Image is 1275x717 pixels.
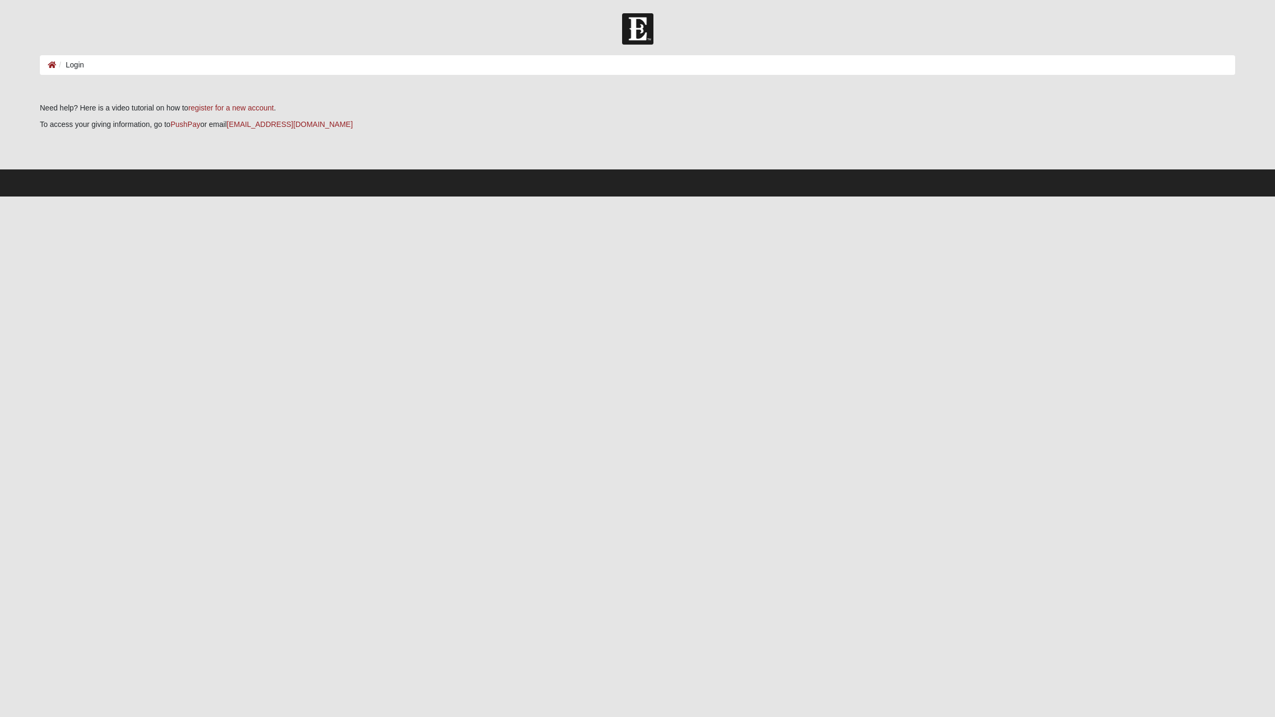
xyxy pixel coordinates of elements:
[171,120,200,129] a: PushPay
[622,13,653,45] img: Church of Eleven22 Logo
[40,103,1235,114] p: Need help? Here is a video tutorial on how to .
[188,104,274,112] a: register for a new account
[56,59,84,71] li: Login
[40,119,1235,130] p: To access your giving information, go to or email
[227,120,353,129] a: [EMAIL_ADDRESS][DOMAIN_NAME]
